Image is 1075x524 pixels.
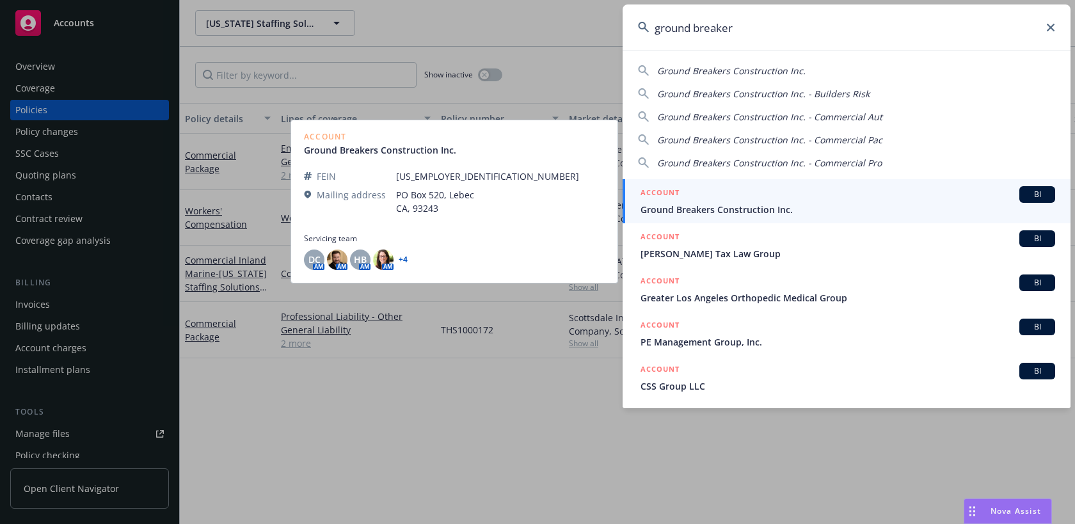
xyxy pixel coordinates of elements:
span: BI [1024,233,1050,244]
a: ACCOUNTBIPE Management Group, Inc. [623,312,1071,356]
h5: ACCOUNT [641,363,680,378]
h5: ACCOUNT [641,230,680,246]
h5: ACCOUNT [641,186,680,202]
a: ACCOUNTBIGreater Los Angeles Orthopedic Medical Group [623,267,1071,312]
span: Ground Breakers Construction Inc. - Commercial Pro [657,157,882,169]
span: PE Management Group, Inc. [641,335,1055,349]
a: ACCOUNTBI[PERSON_NAME] Tax Law Group [623,223,1071,267]
span: Ground Breakers Construction Inc. [657,65,806,77]
a: POLICY [623,400,1071,455]
input: Search... [623,4,1071,51]
h5: ACCOUNT [641,274,680,290]
span: Nova Assist [991,505,1041,516]
span: CSS Group LLC [641,379,1055,393]
a: ACCOUNTBICSS Group LLC [623,356,1071,400]
span: BI [1024,365,1050,377]
span: [PERSON_NAME] Tax Law Group [641,247,1055,260]
span: Ground Breakers Construction Inc. - Commercial Pac [657,134,882,146]
span: BI [1024,277,1050,289]
a: ACCOUNTBIGround Breakers Construction Inc. [623,179,1071,223]
span: Ground Breakers Construction Inc. - Commercial Aut [657,111,882,123]
span: Ground Breakers Construction Inc. - Builders Risk [657,88,870,100]
span: Ground Breakers Construction Inc. [641,203,1055,216]
div: Drag to move [964,499,980,523]
h5: POLICY [641,407,670,420]
h5: ACCOUNT [641,319,680,334]
span: BI [1024,321,1050,333]
button: Nova Assist [964,498,1052,524]
span: BI [1024,189,1050,200]
span: Greater Los Angeles Orthopedic Medical Group [641,291,1055,305]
